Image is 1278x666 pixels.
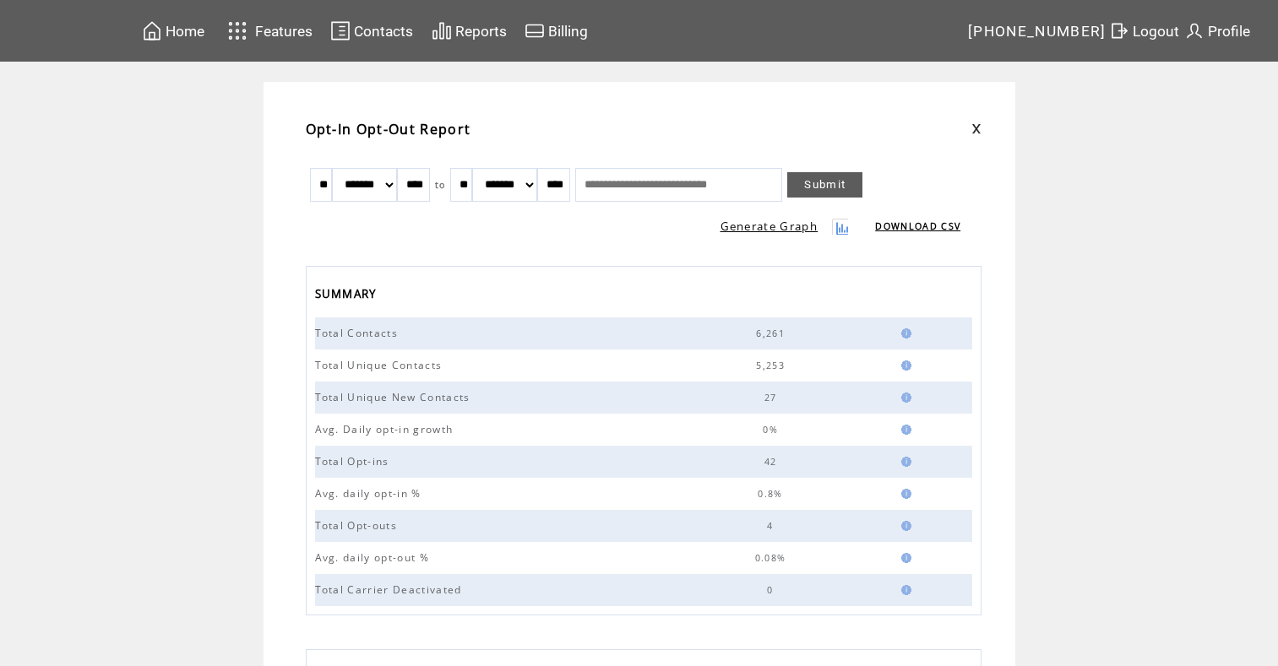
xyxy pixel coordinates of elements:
span: Home [166,23,204,40]
img: help.gif [896,328,911,338]
span: 27 [764,392,781,403]
a: Logout [1107,18,1182,44]
span: Avg. daily opt-in % [315,486,426,501]
img: help.gif [896,457,911,467]
span: 0.08% [755,552,791,564]
span: 5,253 [756,360,789,371]
span: Total Carrier Deactivated [315,582,466,597]
span: Total Opt-outs [315,518,402,533]
span: Avg. Daily opt-in growth [315,422,458,436]
img: help.gif [896,360,911,371]
img: help.gif [896,553,911,563]
span: 4 [767,520,777,532]
img: exit.svg [1109,20,1129,41]
span: Reports [455,23,507,40]
img: help.gif [896,585,911,595]
a: Generate Graph [721,219,818,234]
a: Features [220,14,316,47]
img: help.gif [896,521,911,531]
img: help.gif [896,489,911,499]
img: help.gif [896,425,911,435]
span: SUMMARY [315,282,381,310]
span: Total Opt-ins [315,454,394,468]
span: Profile [1208,23,1250,40]
span: [PHONE_NUMBER] [968,23,1107,40]
a: Contacts [328,18,416,44]
span: 0% [763,424,782,436]
span: Opt-In Opt-Out Report [306,120,471,138]
img: profile.svg [1184,20,1205,41]
span: Avg. daily opt-out % [315,550,434,565]
img: creidtcard.svg [525,20,545,41]
img: features.svg [223,17,253,45]
a: DOWNLOAD CSV [875,220,960,232]
span: Total Unique Contacts [315,358,447,372]
span: Logout [1133,23,1179,40]
span: Total Unique New Contacts [315,390,475,404]
span: 42 [764,456,781,468]
span: Features [255,23,313,40]
span: 0.8% [758,488,786,500]
a: Home [139,18,207,44]
img: contacts.svg [330,20,351,41]
span: Total Contacts [315,326,403,340]
span: to [435,179,446,191]
a: Submit [787,172,862,198]
img: help.gif [896,393,911,403]
span: 0 [767,584,777,596]
img: chart.svg [432,20,452,41]
img: home.svg [142,20,162,41]
span: Billing [548,23,588,40]
span: Contacts [354,23,413,40]
a: Profile [1182,18,1253,44]
span: 6,261 [756,328,789,339]
a: Reports [429,18,509,44]
a: Billing [522,18,590,44]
